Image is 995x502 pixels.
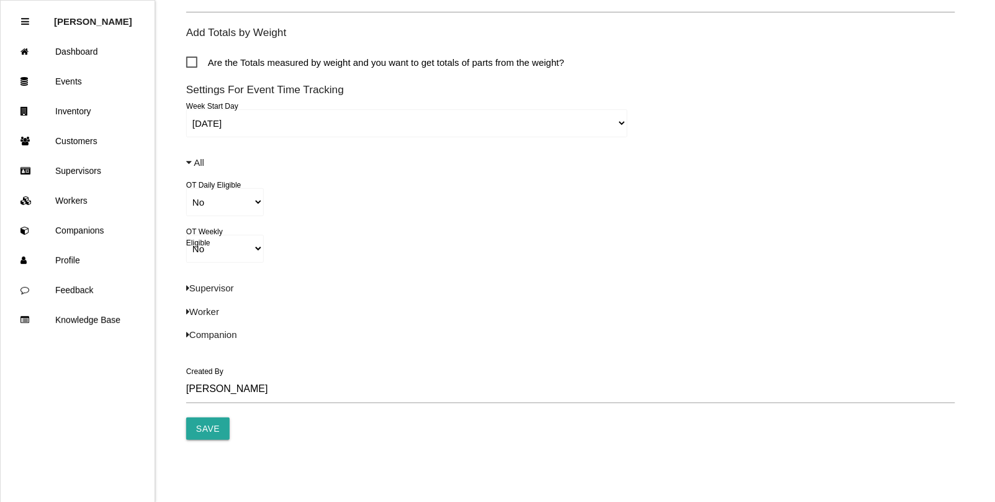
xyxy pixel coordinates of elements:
[1,245,155,275] a: Profile
[1,186,155,216] a: Workers
[1,66,155,96] a: Events
[1,216,155,245] a: Companions
[186,328,955,342] p: Companion
[186,281,955,296] p: Supervisor
[1,96,155,126] a: Inventory
[186,305,955,319] p: Worker
[1,275,155,305] a: Feedback
[186,366,223,377] label: Created By
[186,27,955,39] h6: Add Totals by Weight
[21,7,29,37] div: Close
[1,37,155,66] a: Dashboard
[186,101,238,112] label: Week Start Day
[1,156,155,186] a: Supervisors
[186,84,955,96] h6: Settings For Event Time Tracking
[186,418,230,440] input: Save
[186,226,248,249] label: OT Weekly Eligible
[1,305,155,335] a: Knowledge Base
[186,180,241,191] label: OT Daily Eligible
[186,156,955,170] p: All
[186,55,564,70] span: Are the Totals measured by weight and you want to get totals of parts from the weight?
[54,7,132,27] p: Rosie Blandino
[1,126,155,156] a: Customers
